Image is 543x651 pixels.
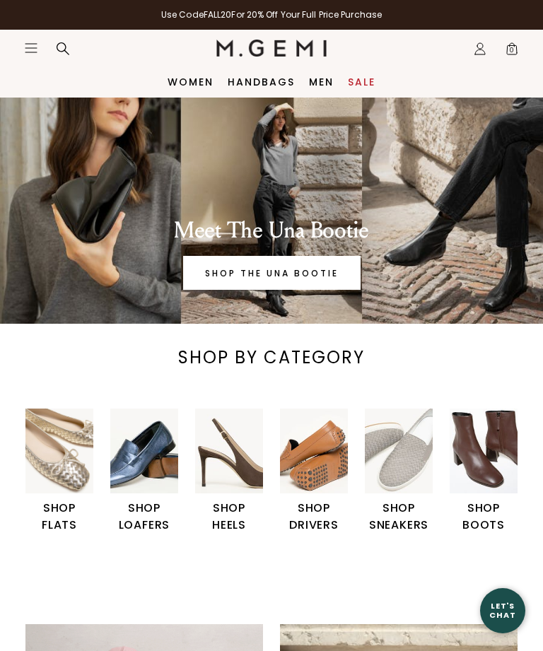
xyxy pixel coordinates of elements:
h1: SHOP LOAFERS [110,500,178,534]
strong: FALL20 [204,8,232,20]
h1: SHOP FLATS [25,500,93,534]
a: SHOP LOAFERS [110,409,178,534]
img: M.Gemi [216,40,327,57]
span: 0 [505,45,519,59]
h1: SHOP DRIVERS [280,500,348,534]
a: SHOP BOOTS [450,409,518,534]
div: 2 / 6 [110,409,195,534]
div: Let's Chat [480,602,525,619]
a: SHOP SNEAKERS [365,409,433,534]
a: SHOP FLATS [25,409,93,534]
a: Sale [348,76,375,88]
div: 3 / 6 [195,409,280,534]
h1: SHOP SNEAKERS [365,500,433,534]
a: Banner primary button [183,256,361,290]
div: 6 / 6 [450,409,535,534]
a: SHOP DRIVERS [280,409,348,534]
a: SHOP HEELS [195,409,263,534]
button: Open site menu [24,41,38,55]
div: 5 / 6 [365,409,450,534]
a: Men [309,76,334,88]
h1: SHOP HEELS [195,500,263,534]
div: 4 / 6 [280,409,365,534]
div: 1 / 6 [25,409,110,534]
h1: SHOP BOOTS [450,500,518,534]
a: Handbags [228,76,295,88]
a: Women [168,76,214,88]
div: Meet The Una Bootie [42,216,501,245]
